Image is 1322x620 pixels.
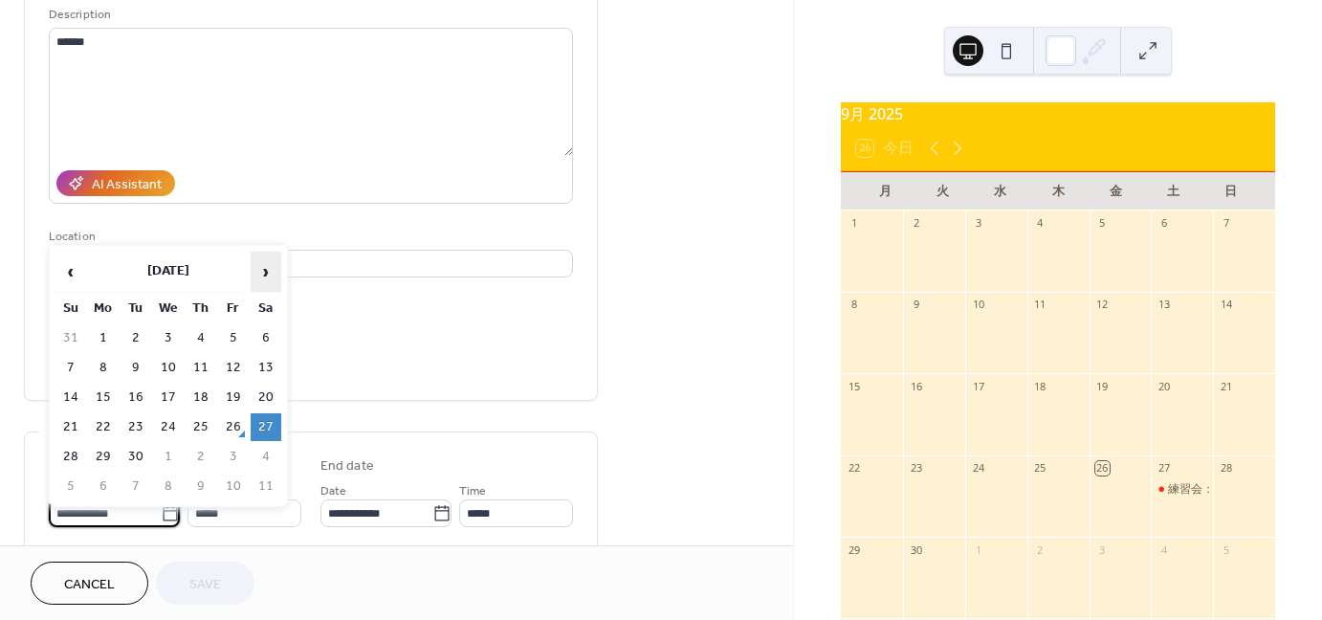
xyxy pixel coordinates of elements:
[1144,172,1201,210] div: 土
[1033,461,1047,476] div: 25
[459,481,486,501] span: Time
[1157,216,1171,231] div: 6
[121,354,151,382] td: 9
[121,295,151,322] th: Tu
[251,295,281,322] th: Sa
[153,354,184,382] td: 10
[153,443,184,471] td: 1
[320,481,346,501] span: Date
[847,298,861,312] div: 8
[251,354,281,382] td: 13
[971,216,985,231] div: 3
[909,379,923,393] div: 16
[1219,298,1233,312] div: 14
[1202,172,1260,210] div: 日
[218,324,249,352] td: 5
[186,354,216,382] td: 11
[153,413,184,441] td: 24
[88,295,119,322] th: Mo
[251,324,281,352] td: 6
[909,216,923,231] div: 2
[88,413,119,441] td: 22
[1157,542,1171,557] div: 4
[1095,542,1110,557] div: 3
[55,384,86,411] td: 14
[88,443,119,471] td: 29
[186,413,216,441] td: 25
[56,253,85,291] span: ‹
[251,384,281,411] td: 20
[88,354,119,382] td: 8
[1157,298,1171,312] div: 13
[186,473,216,500] td: 9
[49,5,569,25] div: Description
[121,443,151,471] td: 30
[1157,461,1171,476] div: 27
[49,227,569,247] div: Location
[1029,172,1087,210] div: 木
[92,175,162,195] div: AI Assistant
[320,456,374,476] div: End date
[971,379,985,393] div: 17
[186,384,216,411] td: 18
[847,216,861,231] div: 1
[971,542,985,557] div: 1
[218,295,249,322] th: Fr
[55,443,86,471] td: 28
[971,461,985,476] div: 24
[251,473,281,500] td: 11
[847,379,861,393] div: 15
[55,413,86,441] td: 21
[218,413,249,441] td: 26
[56,170,175,196] button: AI Assistant
[909,298,923,312] div: 9
[218,354,249,382] td: 12
[88,384,119,411] td: 15
[972,172,1029,210] div: 水
[1219,461,1233,476] div: 28
[909,542,923,557] div: 30
[1219,216,1233,231] div: 7
[971,298,985,312] div: 10
[909,461,923,476] div: 23
[1151,481,1213,498] div: 練習会：菊住小学校 ※体験受入日
[55,354,86,382] td: 7
[55,473,86,500] td: 5
[88,473,119,500] td: 6
[186,295,216,322] th: Th
[1087,172,1144,210] div: 金
[218,384,249,411] td: 19
[1095,461,1110,476] div: 26
[88,252,249,293] th: [DATE]
[251,413,281,441] td: 27
[1033,298,1047,312] div: 11
[186,443,216,471] td: 2
[186,324,216,352] td: 4
[121,473,151,500] td: 7
[153,295,184,322] th: We
[153,324,184,352] td: 3
[55,295,86,322] th: Su
[31,562,148,605] button: Cancel
[1095,298,1110,312] div: 12
[1095,379,1110,393] div: 19
[1157,379,1171,393] div: 20
[847,461,861,476] div: 22
[856,172,914,210] div: 月
[1219,542,1233,557] div: 5
[841,102,1275,125] div: 9月 2025
[252,253,280,291] span: ›
[121,413,151,441] td: 23
[218,473,249,500] td: 10
[55,324,86,352] td: 31
[1033,216,1047,231] div: 4
[218,443,249,471] td: 3
[1219,379,1233,393] div: 21
[847,542,861,557] div: 29
[88,324,119,352] td: 1
[251,443,281,471] td: 4
[153,384,184,411] td: 17
[914,172,971,210] div: 火
[153,473,184,500] td: 8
